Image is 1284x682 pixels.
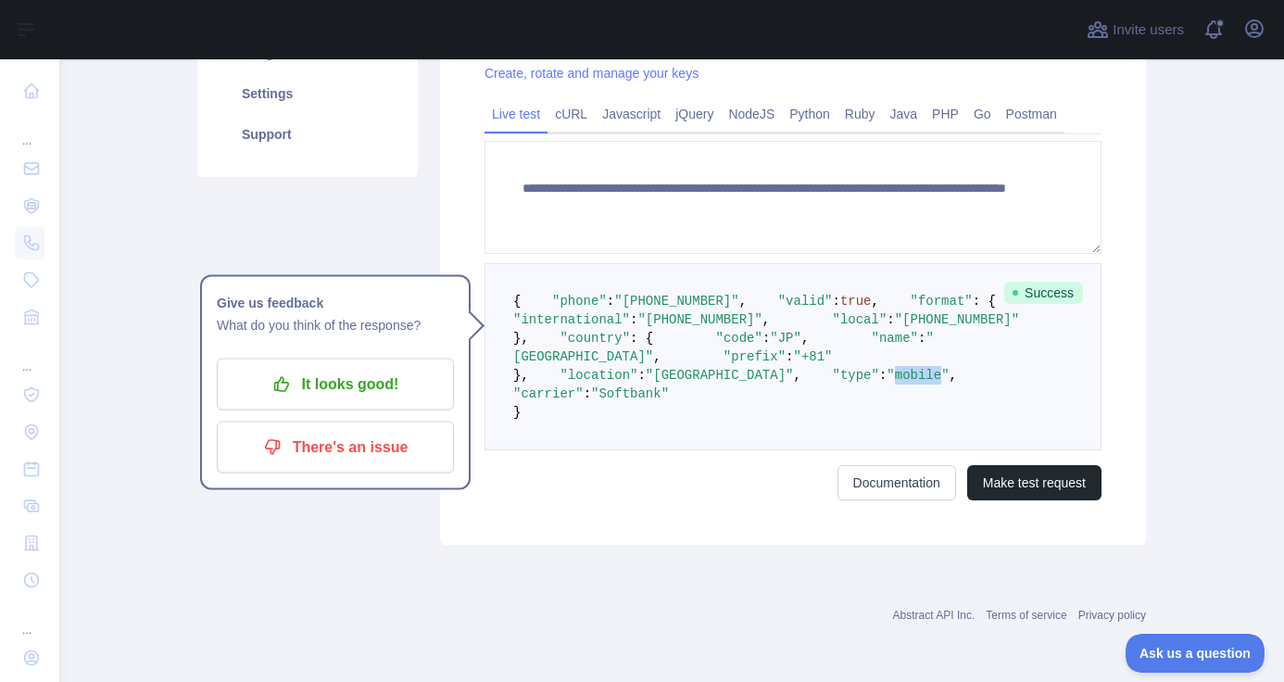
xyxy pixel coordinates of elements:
[1126,634,1265,673] iframe: Toggle Customer Support
[513,405,521,420] span: }
[630,312,637,327] span: :
[883,99,925,129] a: Java
[973,294,996,309] span: : {
[653,349,661,364] span: ,
[770,331,801,346] span: "JP"
[793,368,800,383] span: ,
[1083,15,1188,44] button: Invite users
[513,331,529,346] span: },
[607,294,614,309] span: :
[15,600,44,638] div: ...
[837,465,956,500] a: Documentation
[513,386,584,401] span: "carrier"
[220,114,396,155] a: Support
[595,99,668,129] a: Javascript
[614,294,738,309] span: "[PHONE_NUMBER]"
[217,292,454,314] h1: Give us feedback
[966,99,999,129] a: Go
[999,99,1064,129] a: Postman
[887,312,894,327] span: :
[15,337,44,374] div: ...
[220,73,396,114] a: Settings
[1004,282,1083,304] span: Success
[485,66,699,81] a: Create, rotate and manage your keys
[591,386,669,401] span: "Softbank"
[887,368,949,383] span: "mobile"
[778,294,833,309] span: "valid"
[918,331,925,346] span: :
[548,99,595,129] a: cURL
[584,386,591,401] span: :
[840,294,872,309] span: true
[837,99,883,129] a: Ruby
[646,368,794,383] span: "[GEOGRAPHIC_DATA]"
[872,331,918,346] span: "name"
[879,368,887,383] span: :
[637,312,762,327] span: "[PHONE_NUMBER]"
[895,312,1019,327] span: "[PHONE_NUMBER]"
[762,312,770,327] span: ,
[637,368,645,383] span: :
[782,99,837,129] a: Python
[950,368,957,383] span: ,
[513,294,521,309] span: {
[715,331,762,346] span: "code"
[560,368,637,383] span: "location"
[986,609,1066,622] a: Terms of service
[793,349,832,364] span: "+81"
[833,368,879,383] span: "type"
[217,314,454,336] p: What do you think of the response?
[485,99,548,129] a: Live test
[925,99,966,129] a: PHP
[911,294,973,309] span: "format"
[893,609,976,622] a: Abstract API Inc.
[668,99,721,129] a: jQuery
[15,111,44,148] div: ...
[513,368,529,383] span: },
[1078,609,1146,622] a: Privacy policy
[560,331,630,346] span: "country"
[832,312,887,327] span: "local"
[630,331,653,346] span: : {
[801,331,809,346] span: ,
[786,349,793,364] span: :
[872,294,879,309] span: ,
[724,349,786,364] span: "prefix"
[967,465,1101,500] button: Make test request
[832,294,839,309] span: :
[513,312,630,327] span: "international"
[1113,19,1184,41] span: Invite users
[721,99,782,129] a: NodeJS
[552,294,607,309] span: "phone"
[762,331,770,346] span: :
[739,294,747,309] span: ,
